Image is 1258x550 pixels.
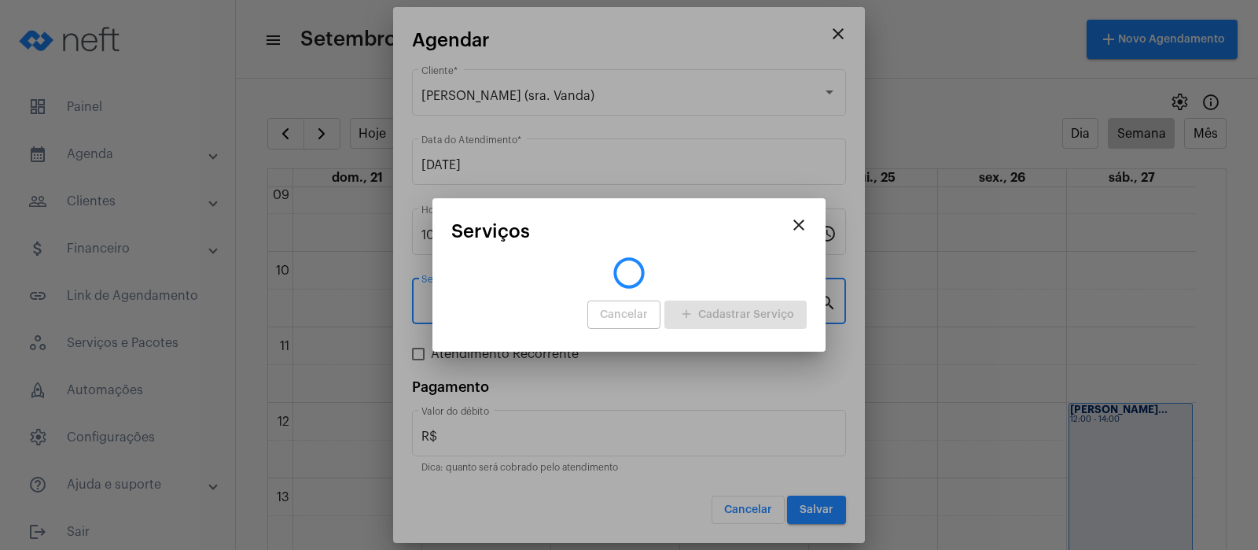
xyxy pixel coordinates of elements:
[664,301,807,329] button: Cadastrar Serviço
[677,309,794,320] span: Cadastrar Serviço
[587,301,660,329] button: Cancelar
[451,221,530,242] span: Serviços
[677,305,696,326] mat-icon: add
[600,309,648,320] span: Cancelar
[789,216,808,234] mat-icon: close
